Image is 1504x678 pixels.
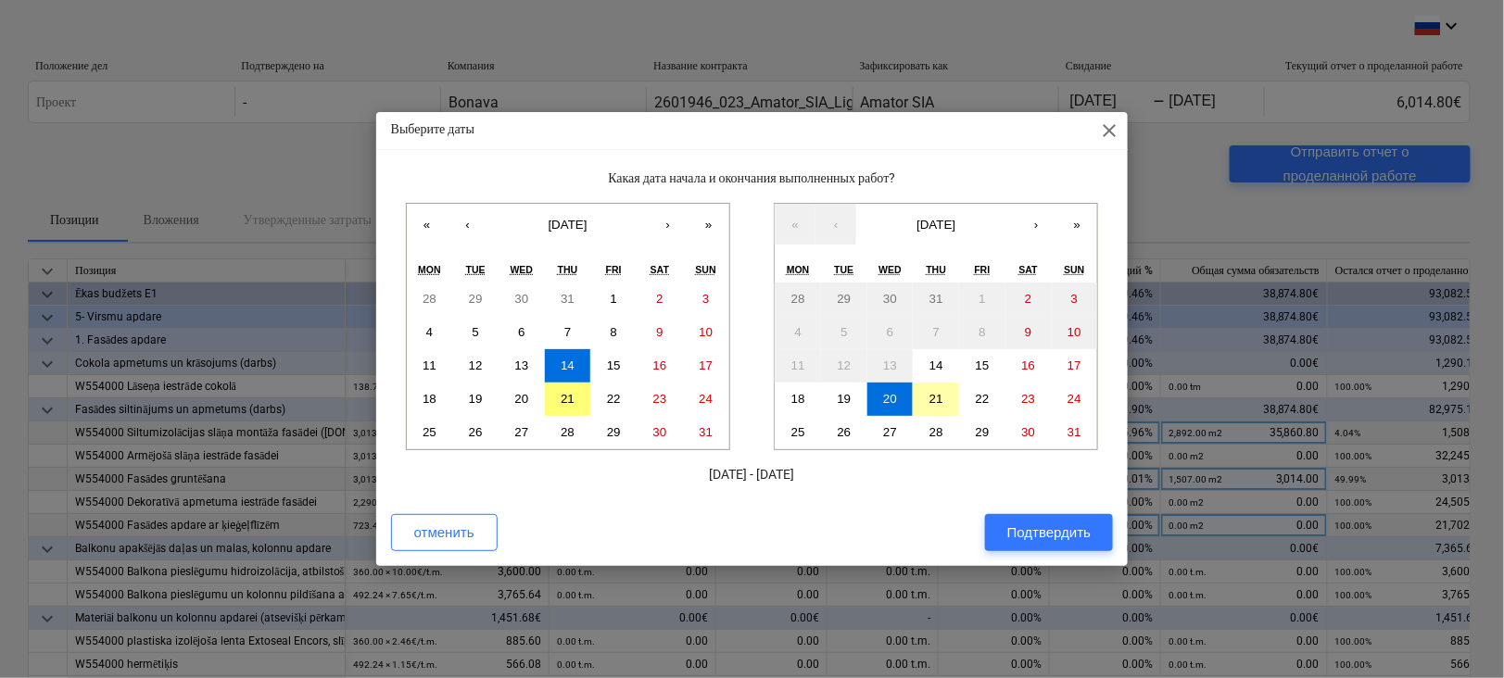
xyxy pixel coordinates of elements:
button: August 21, 2025 [545,383,591,416]
button: July 30, 2025 [499,282,545,316]
button: August 25, 2025 [407,416,453,449]
button: Подтвердить [985,514,1113,551]
button: July 30, 2025 [867,282,914,316]
abbr: August 14, 2025 [561,358,575,372]
button: August 17, 2025 [683,349,729,383]
button: August 4, 2025 [775,316,821,349]
abbr: July 28, 2025 [791,292,805,306]
abbr: Saturday [1019,264,1038,275]
abbr: August 13, 2025 [514,358,528,372]
abbr: August 3, 2025 [702,292,709,306]
abbr: August 25, 2025 [423,425,436,439]
abbr: August 28, 2025 [561,425,575,439]
button: August 19, 2025 [452,383,499,416]
button: August 22, 2025 [959,383,1005,416]
button: August 6, 2025 [867,316,914,349]
button: August 5, 2025 [452,316,499,349]
abbr: Tuesday [466,264,486,275]
button: August 5, 2025 [821,316,867,349]
button: August 31, 2025 [1052,416,1098,449]
button: July 31, 2025 [913,282,959,316]
button: отменить [391,514,498,551]
abbr: August 10, 2025 [1068,325,1081,339]
abbr: August 30, 2025 [653,425,667,439]
button: August 3, 2025 [683,282,729,316]
button: August 8, 2025 [590,316,637,349]
abbr: August 29, 2025 [976,425,990,439]
abbr: August 12, 2025 [469,358,483,372]
button: August 28, 2025 [545,416,591,449]
button: July 28, 2025 [407,282,453,316]
abbr: August 5, 2025 [472,325,478,339]
abbr: Sunday [696,264,716,275]
abbr: July 29, 2025 [838,292,852,306]
abbr: August 5, 2025 [840,325,847,339]
abbr: August 3, 2025 [1071,292,1078,306]
button: [DATE] [488,204,648,245]
abbr: July 31, 2025 [561,292,575,306]
abbr: August 14, 2025 [929,358,943,372]
button: August 12, 2025 [452,349,499,383]
abbr: August 2, 2025 [1025,292,1031,306]
abbr: August 11, 2025 [423,358,436,372]
button: August 17, 2025 [1052,349,1098,383]
abbr: August 15, 2025 [976,358,990,372]
abbr: August 30, 2025 [1021,425,1035,439]
abbr: August 25, 2025 [791,425,805,439]
abbr: August 31, 2025 [699,425,713,439]
button: August 15, 2025 [959,349,1005,383]
abbr: August 29, 2025 [607,425,621,439]
button: August 23, 2025 [1005,383,1052,416]
button: August 1, 2025 [590,282,637,316]
abbr: August 8, 2025 [611,325,617,339]
button: » [1056,204,1097,245]
abbr: August 22, 2025 [607,392,621,406]
abbr: Wednesday [878,264,902,275]
abbr: August 10, 2025 [699,325,713,339]
button: August 18, 2025 [775,383,821,416]
abbr: August 20, 2025 [514,392,528,406]
abbr: Friday [606,264,622,275]
abbr: August 12, 2025 [838,358,852,372]
button: August 29, 2025 [959,416,1005,449]
button: August 6, 2025 [499,316,545,349]
abbr: August 6, 2025 [887,325,893,339]
button: August 28, 2025 [913,416,959,449]
abbr: August 27, 2025 [514,425,528,439]
abbr: August 15, 2025 [607,358,621,372]
button: July 29, 2025 [821,282,867,316]
abbr: August 9, 2025 [1025,325,1031,339]
button: August 19, 2025 [821,383,867,416]
button: August 18, 2025 [407,383,453,416]
button: August 7, 2025 [913,316,959,349]
abbr: Sunday [1064,264,1084,275]
abbr: August 23, 2025 [653,392,667,406]
abbr: August 13, 2025 [883,358,897,372]
abbr: August 26, 2025 [838,425,852,439]
button: August 13, 2025 [499,349,545,383]
button: » [689,204,729,245]
button: August 26, 2025 [452,416,499,449]
abbr: August 21, 2025 [561,392,575,406]
abbr: August 16, 2025 [1021,358,1035,372]
abbr: August 7, 2025 [564,325,571,339]
button: August 2, 2025 [1005,282,1052,316]
abbr: August 21, 2025 [929,392,943,406]
button: August 2, 2025 [637,282,683,316]
abbr: August 24, 2025 [699,392,713,406]
abbr: August 4, 2025 [795,325,802,339]
button: August 8, 2025 [959,316,1005,349]
abbr: Thursday [558,264,578,275]
abbr: Thursday [927,264,947,275]
abbr: July 30, 2025 [514,292,528,306]
button: › [648,204,689,245]
abbr: August 16, 2025 [653,358,667,372]
abbr: August 1, 2025 [611,292,617,306]
abbr: July 29, 2025 [469,292,483,306]
button: August 22, 2025 [590,383,637,416]
abbr: Monday [418,264,441,275]
button: August 11, 2025 [407,349,453,383]
button: August 24, 2025 [1052,383,1098,416]
button: August 30, 2025 [1005,416,1052,449]
button: August 16, 2025 [637,349,683,383]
